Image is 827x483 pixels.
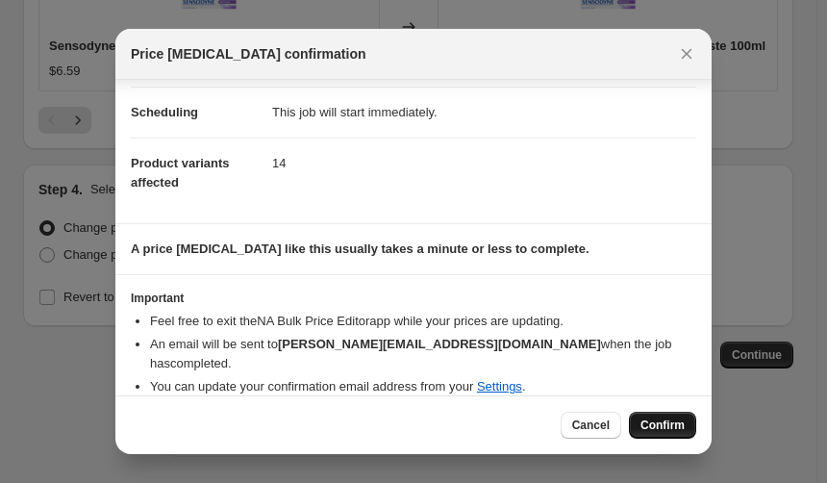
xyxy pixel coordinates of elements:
button: Confirm [629,412,696,439]
b: A price [MEDICAL_DATA] like this usually takes a minute or less to complete. [131,241,589,256]
li: An email will be sent to when the job has completed . [150,335,696,373]
li: Feel free to exit the NA Bulk Price Editor app while your prices are updating. [150,312,696,331]
dd: This job will start immediately. [272,87,696,138]
dd: 14 [272,138,696,189]
span: Confirm [640,418,685,433]
span: Cancel [572,418,610,433]
span: Scheduling [131,105,198,119]
span: Price [MEDICAL_DATA] confirmation [131,44,366,64]
span: Product variants affected [131,156,230,190]
li: You can update your confirmation email address from your . [150,377,696,396]
button: Cancel [561,412,621,439]
b: [PERSON_NAME][EMAIL_ADDRESS][DOMAIN_NAME] [278,337,601,351]
h3: Important [131,291,696,306]
button: Close [673,40,700,67]
a: Settings [477,379,522,394]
